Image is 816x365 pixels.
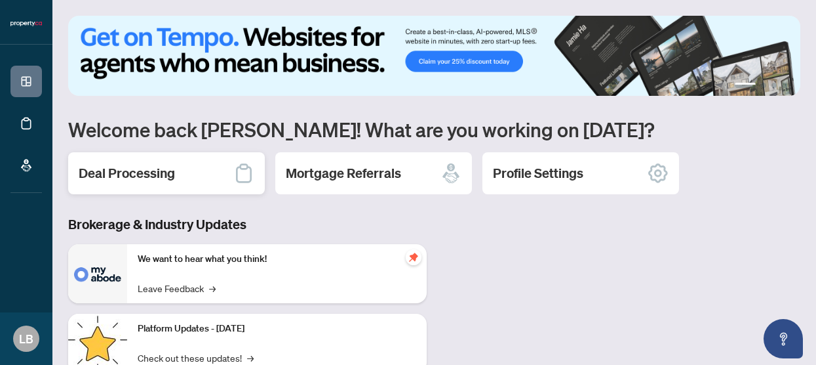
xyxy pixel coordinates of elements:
button: Open asap [764,319,803,358]
a: Check out these updates!→ [138,351,254,365]
span: → [209,281,216,295]
img: logo [10,20,42,28]
button: 3 [771,83,777,88]
h3: Brokerage & Industry Updates [68,215,427,234]
p: We want to hear what you think! [138,252,416,267]
button: 1 [735,83,756,88]
span: LB [19,330,33,348]
img: We want to hear what you think! [68,244,127,303]
img: Slide 0 [68,16,800,96]
span: pushpin [406,249,421,265]
button: 4 [782,83,787,88]
h2: Mortgage Referrals [286,164,401,182]
h2: Deal Processing [79,164,175,182]
button: 2 [761,83,766,88]
p: Platform Updates - [DATE] [138,322,416,336]
h1: Welcome back [PERSON_NAME]! What are you working on [DATE]? [68,117,800,142]
span: → [247,351,254,365]
a: Leave Feedback→ [138,281,216,295]
h2: Profile Settings [493,164,583,182]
